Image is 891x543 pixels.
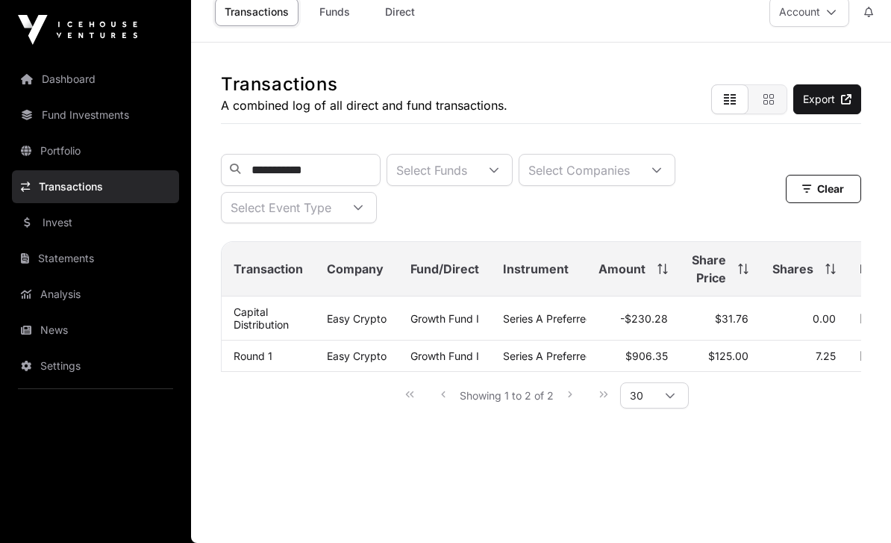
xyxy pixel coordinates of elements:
span: Company [327,260,384,278]
span: Instrument [503,260,569,278]
img: Icehouse Ventures Logo [18,15,137,45]
span: Date [860,260,887,278]
a: Capital Distribution [234,305,289,331]
span: Rows per page [621,383,652,408]
div: Select Event Type [222,193,340,223]
span: Fund/Direct [410,260,479,278]
td: -$230.28 [587,297,680,341]
span: $31.76 [715,312,748,325]
a: Fund Investments [12,99,179,131]
span: Series A Preferred Share [503,312,624,325]
a: Portfolio [12,134,179,167]
a: Analysis [12,278,179,311]
p: A combined log of all direct and fund transactions. [221,96,507,114]
button: Clear [786,175,861,203]
a: Growth Fund I [410,350,479,362]
a: Transactions [12,170,179,203]
span: 0.00 [813,312,836,325]
span: Share Price [692,251,726,287]
td: $906.35 [587,341,680,372]
a: Easy Crypto [327,350,387,362]
a: Export [793,84,861,114]
a: News [12,314,179,347]
span: Amount [598,260,645,278]
a: Invest [12,206,179,239]
span: Transaction [234,260,303,278]
a: Dashboard [12,63,179,96]
span: Shares [772,260,813,278]
div: 聊天小组件 [816,471,891,543]
a: Round 1 [234,350,272,362]
a: Easy Crypto [327,312,387,325]
span: Series A Preferred Share [503,350,624,362]
div: Select Funds [387,155,476,185]
span: $125.00 [708,350,748,362]
a: Settings [12,350,179,382]
div: Select Companies [519,155,639,185]
a: Statements [12,242,179,275]
h1: Transactions [221,72,507,96]
span: 7.25 [816,350,836,362]
iframe: Chat Widget [816,471,891,543]
a: Growth Fund I [410,312,479,325]
span: Showing 1 to 2 of 2 [460,389,554,402]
